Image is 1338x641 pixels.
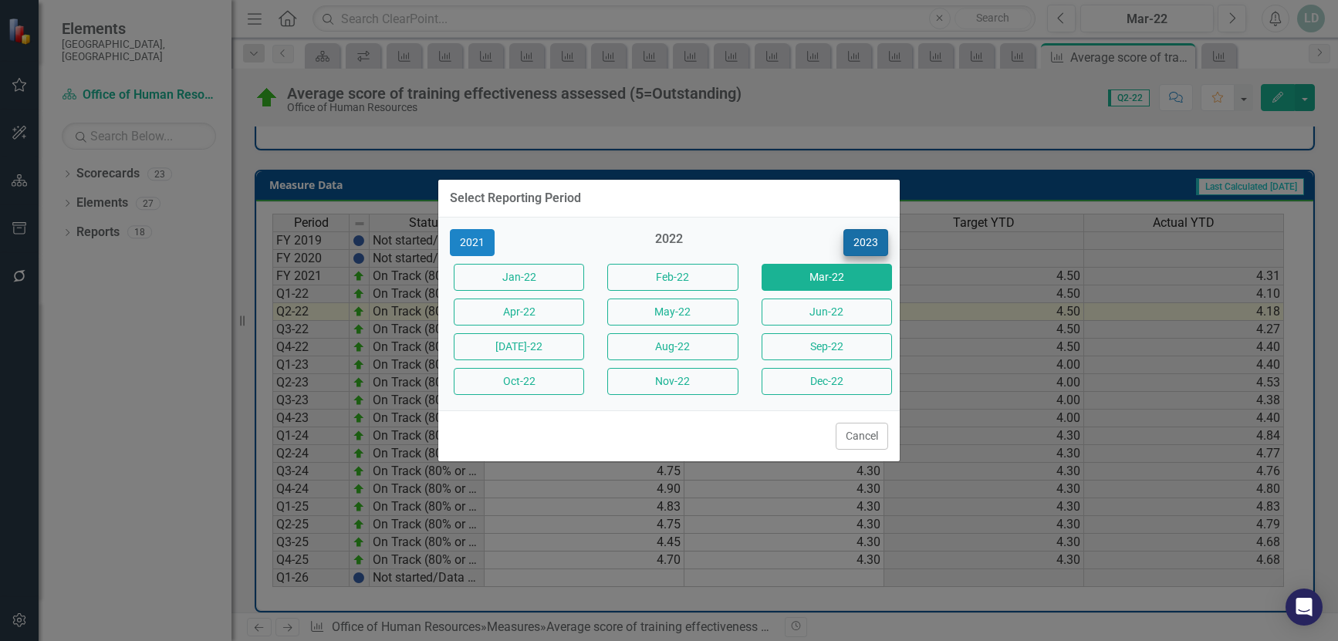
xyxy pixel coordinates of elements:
button: May-22 [607,299,738,326]
button: Jan-22 [454,264,584,291]
button: Sep-22 [762,333,892,360]
button: Cancel [836,423,888,450]
div: 2022 [603,231,734,256]
button: Feb-22 [607,264,738,291]
button: 2021 [450,229,495,256]
button: Jun-22 [762,299,892,326]
button: Mar-22 [762,264,892,291]
button: Nov-22 [607,368,738,395]
button: [DATE]-22 [454,333,584,360]
div: Select Reporting Period [450,191,581,205]
button: Dec-22 [762,368,892,395]
button: Aug-22 [607,333,738,360]
button: Apr-22 [454,299,584,326]
button: Oct-22 [454,368,584,395]
div: Open Intercom Messenger [1286,589,1323,626]
button: 2023 [843,229,888,256]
